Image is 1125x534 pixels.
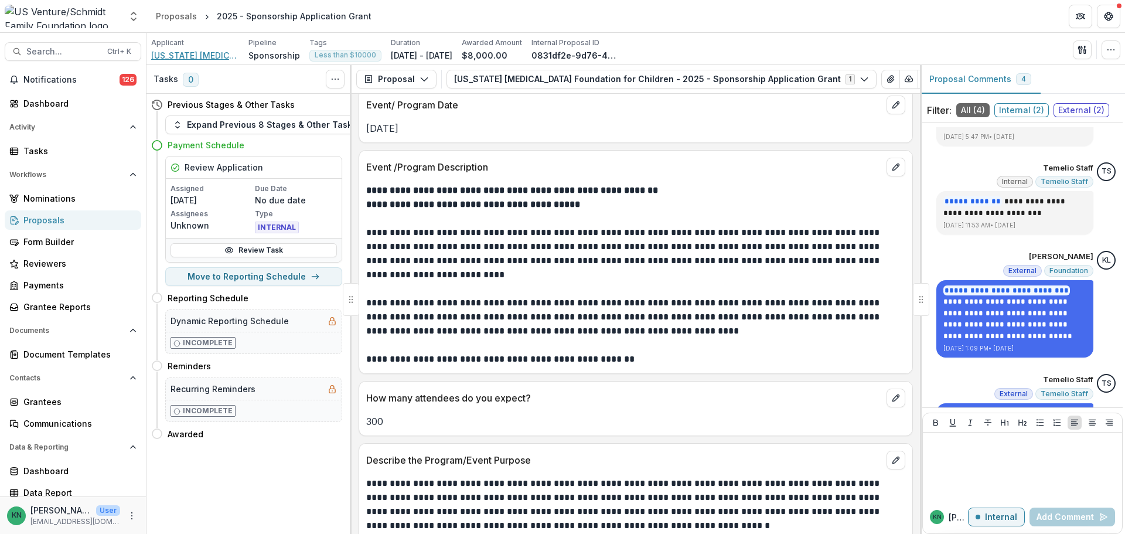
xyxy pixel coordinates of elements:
[183,338,233,348] p: Incomplete
[1097,5,1120,28] button: Get Help
[9,171,125,179] span: Workflows
[5,254,141,273] a: Reviewers
[366,391,882,405] p: How many attendees do you expect?
[315,51,376,59] span: Less than $10000
[5,461,141,481] a: Dashboard
[1068,416,1082,430] button: Align Left
[366,160,882,174] p: Event /Program Description
[946,416,960,430] button: Underline
[933,514,942,520] div: Katrina Nelson
[1102,168,1112,175] div: Temelio Staff
[255,209,337,219] p: Type
[1041,178,1088,186] span: Temelio Staff
[151,38,184,48] p: Applicant
[929,416,943,430] button: Bold
[154,74,178,84] h3: Tasks
[168,98,295,111] h4: Previous Stages & Other Tasks
[366,453,882,467] p: Describe the Program/Event Purpose
[956,103,990,117] span: All ( 4 )
[168,428,203,440] h4: Awarded
[968,508,1025,526] button: Internal
[994,103,1049,117] span: Internal ( 2 )
[23,348,132,360] div: Document Templates
[366,414,905,428] p: 300
[23,214,132,226] div: Proposals
[1029,251,1093,263] p: [PERSON_NAME]
[5,232,141,251] a: Form Builder
[1015,416,1029,430] button: Heading 2
[23,236,132,248] div: Form Builder
[30,504,91,516] p: [PERSON_NAME]
[105,45,134,58] div: Ctrl + K
[5,42,141,61] button: Search...
[5,165,141,184] button: Open Workflows
[1033,416,1047,430] button: Bullet List
[326,70,345,89] button: Toggle View Cancelled Tasks
[1050,416,1064,430] button: Ordered List
[168,139,244,151] h4: Payment Schedule
[1043,162,1093,174] p: Temelio Staff
[26,47,100,57] span: Search...
[1041,390,1088,398] span: Temelio Staff
[183,406,233,416] p: Incomplete
[887,389,905,407] button: edit
[943,132,1086,141] p: [DATE] 5:47 PM • [DATE]
[23,97,132,110] div: Dashboard
[356,70,437,89] button: Proposal
[943,221,1086,230] p: [DATE] 11:53 AM • [DATE]
[1054,103,1109,117] span: External ( 2 )
[171,183,253,194] p: Assigned
[9,374,125,382] span: Contacts
[171,383,255,395] h5: Recurring Reminders
[183,73,199,87] span: 0
[963,416,977,430] button: Italicize
[151,8,202,25] a: Proposals
[12,512,22,519] div: Katrina Nelson
[949,511,968,523] p: [PERSON_NAME]
[23,145,132,157] div: Tasks
[5,414,141,433] a: Communications
[1029,508,1115,526] button: Add Comment
[1000,390,1028,398] span: External
[887,96,905,114] button: edit
[248,49,300,62] p: Sponsorship
[5,70,141,89] button: Notifications126
[5,5,121,28] img: US Venture/Schmidt Family Foundation logo
[23,417,132,430] div: Communications
[171,315,289,327] h5: Dynamic Reporting Schedule
[391,49,452,62] p: [DATE] - [DATE]
[151,8,376,25] nav: breadcrumb
[30,516,120,527] p: [EMAIL_ADDRESS][DOMAIN_NAME]
[5,297,141,317] a: Grantee Reports
[5,483,141,502] a: Data Report
[171,243,337,257] a: Review Task
[248,38,277,48] p: Pipeline
[462,49,507,62] p: $8,000.00
[1102,416,1116,430] button: Align Right
[171,209,253,219] p: Assignees
[943,344,1086,353] p: [DATE] 1:09 PM • [DATE]
[125,509,139,523] button: More
[255,194,337,206] p: No due date
[391,38,420,48] p: Duration
[185,161,263,174] h5: Review Application
[998,416,1012,430] button: Heading 1
[165,267,342,286] button: Move to Reporting Schedule
[927,103,952,117] p: Filter:
[1008,267,1037,275] span: External
[217,10,371,22] div: 2025 - Sponsorship Application Grant
[9,123,125,131] span: Activity
[5,118,141,137] button: Open Activity
[5,345,141,364] a: Document Templates
[255,183,337,194] p: Due Date
[5,275,141,295] a: Payments
[985,512,1017,522] p: Internal
[5,321,141,340] button: Open Documents
[446,70,877,89] button: [US_STATE] [MEDICAL_DATA] Foundation for Children - 2025 - Sponsorship Application Grant1
[168,360,211,372] h4: Reminders
[23,75,120,85] span: Notifications
[171,194,253,206] p: [DATE]
[1021,75,1026,83] span: 4
[5,189,141,208] a: Nominations
[1002,178,1028,186] span: Internal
